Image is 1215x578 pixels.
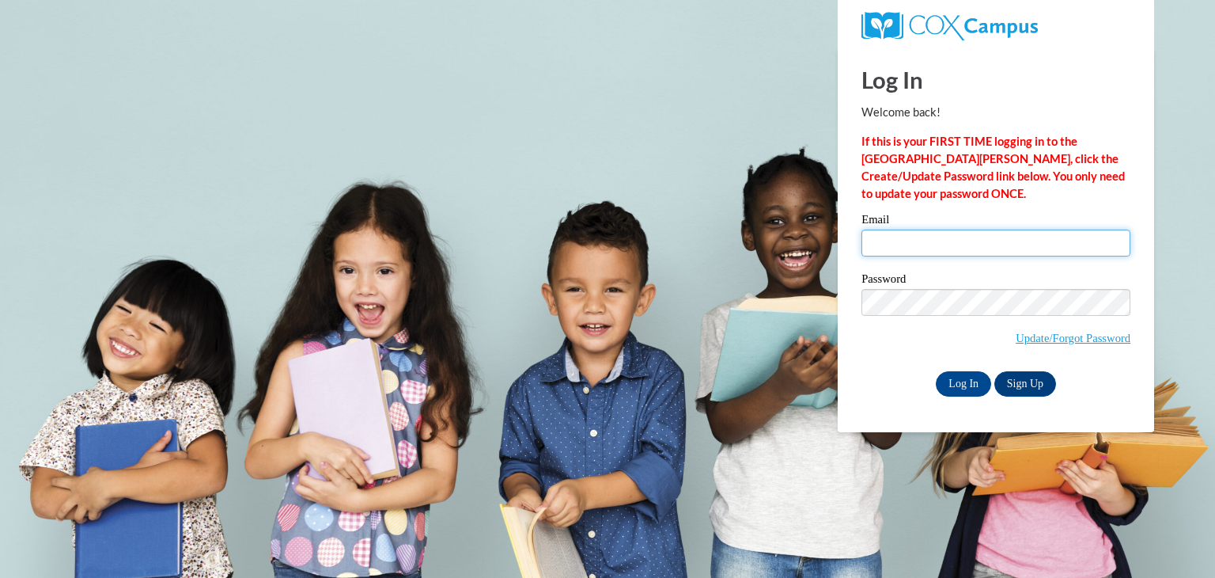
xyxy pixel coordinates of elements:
a: COX Campus [861,18,1038,32]
h1: Log In [861,63,1130,96]
label: Email [861,214,1130,230]
a: Sign Up [994,371,1056,397]
input: Log In [936,371,991,397]
img: COX Campus [861,12,1038,40]
a: Update/Forgot Password [1016,332,1130,344]
p: Welcome back! [861,104,1130,121]
label: Password [861,273,1130,289]
strong: If this is your FIRST TIME logging in to the [GEOGRAPHIC_DATA][PERSON_NAME], click the Create/Upd... [861,135,1125,200]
